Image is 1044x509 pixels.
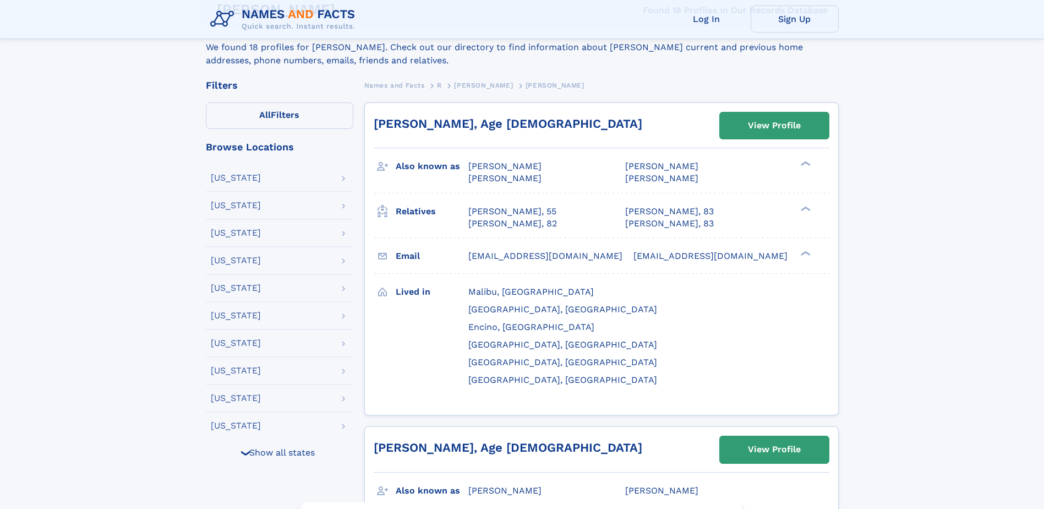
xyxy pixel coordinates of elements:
span: [PERSON_NAME] [625,173,698,183]
span: [GEOGRAPHIC_DATA], [GEOGRAPHIC_DATA] [468,339,657,350]
img: Logo Names and Facts [206,4,364,34]
div: [US_STATE] [211,311,261,320]
a: R [437,78,442,92]
div: [US_STATE] [211,339,261,348]
span: [EMAIL_ADDRESS][DOMAIN_NAME] [468,251,622,261]
div: ❯ [239,449,252,456]
a: View Profile [720,112,829,139]
span: [GEOGRAPHIC_DATA], [GEOGRAPHIC_DATA] [468,304,657,315]
div: [US_STATE] [211,421,261,430]
h3: Lived in [396,283,468,301]
div: [US_STATE] [211,256,261,265]
h3: Also known as [396,157,468,176]
a: Log In [663,6,751,33]
div: Filters [206,80,353,90]
div: [US_STATE] [211,174,261,182]
div: ❯ [798,160,811,167]
div: Show all states [206,439,353,465]
div: ❯ [798,250,811,257]
div: View Profile [748,437,801,462]
div: [US_STATE] [211,394,261,403]
div: View Profile [748,113,801,138]
a: [PERSON_NAME], Age [DEMOGRAPHIC_DATA] [374,441,642,454]
div: ❯ [798,205,811,212]
a: View Profile [720,436,829,463]
div: We found 18 profiles for [PERSON_NAME]. Check out our directory to find information about [PERSON... [206,28,839,67]
h3: Also known as [396,481,468,500]
h3: Relatives [396,202,468,221]
a: Sign Up [751,6,839,33]
div: [US_STATE] [211,201,261,210]
span: All [259,110,271,120]
a: [PERSON_NAME], 55 [468,205,556,218]
a: Names and Facts [364,78,425,92]
a: [PERSON_NAME], 82 [468,218,557,230]
a: [PERSON_NAME] [454,78,513,92]
span: [GEOGRAPHIC_DATA], [GEOGRAPHIC_DATA] [468,357,657,367]
span: [PERSON_NAME] [468,173,542,183]
a: [PERSON_NAME], 83 [625,218,714,230]
div: [US_STATE] [211,284,261,293]
div: [US_STATE] [211,229,261,237]
span: [EMAIL_ADDRESS][DOMAIN_NAME] [633,251,788,261]
span: [GEOGRAPHIC_DATA], [GEOGRAPHIC_DATA] [468,375,657,385]
span: [PERSON_NAME] [526,82,584,89]
a: [PERSON_NAME], Age [DEMOGRAPHIC_DATA] [374,117,642,131]
span: [PERSON_NAME] [468,485,542,496]
span: Malibu, [GEOGRAPHIC_DATA] [468,286,594,297]
span: [PERSON_NAME] [468,161,542,171]
span: [PERSON_NAME] [625,485,698,496]
div: Browse Locations [206,142,353,152]
h3: Email [396,247,468,266]
div: [US_STATE] [211,366,261,375]
label: Filters [206,102,353,129]
a: [PERSON_NAME], 83 [625,205,714,218]
span: [PERSON_NAME] [454,82,513,89]
span: Encino, [GEOGRAPHIC_DATA] [468,322,594,332]
span: [PERSON_NAME] [625,161,698,171]
span: R [437,82,442,89]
